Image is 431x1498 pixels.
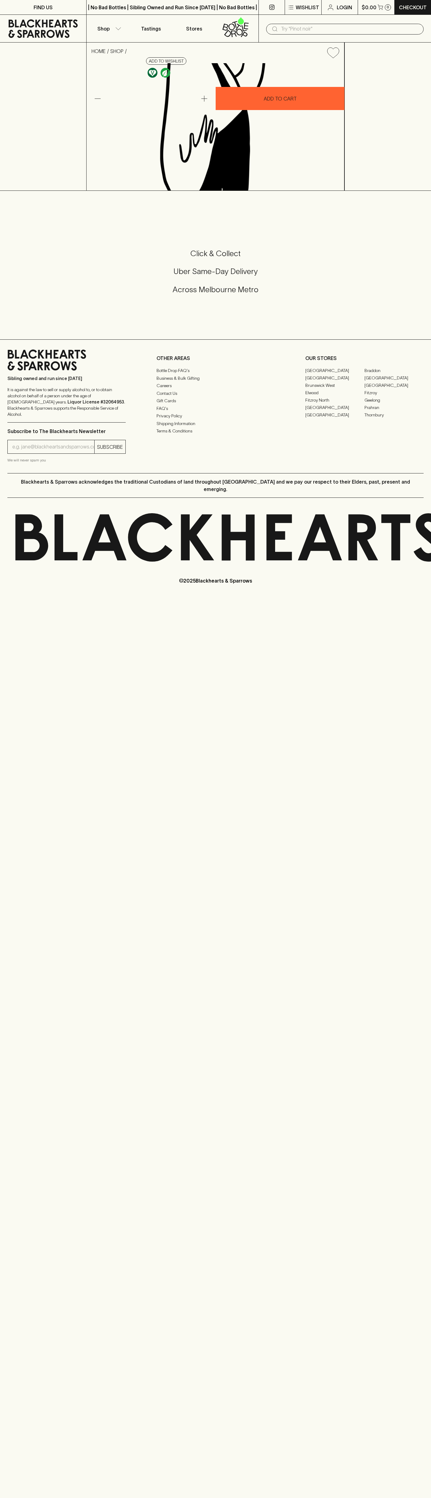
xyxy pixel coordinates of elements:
a: [GEOGRAPHIC_DATA] [364,374,424,382]
a: Brunswick West [305,382,364,389]
button: Shop [87,15,130,42]
a: Terms & Conditions [157,428,275,435]
p: 0 [387,6,389,9]
a: Braddon [364,367,424,374]
a: Shipping Information [157,420,275,427]
a: FAQ's [157,405,275,412]
a: Contact Us [157,390,275,397]
a: Stores [173,15,216,42]
p: Sibling owned and run since [DATE] [7,375,126,382]
a: Geelong [364,396,424,404]
p: FIND US [34,4,53,11]
p: Checkout [399,4,427,11]
p: OUR STORES [305,354,424,362]
a: Fitzroy [364,389,424,396]
a: Thornbury [364,411,424,419]
a: [GEOGRAPHIC_DATA] [305,374,364,382]
h5: Across Melbourne Metro [7,284,424,295]
a: Fitzroy North [305,396,364,404]
a: Made without the use of any animal products. [146,66,159,79]
h5: Click & Collect [7,248,424,259]
p: $0.00 [362,4,376,11]
h5: Uber Same-Day Delivery [7,266,424,276]
a: Careers [157,382,275,390]
p: SUBSCRIBE [97,443,123,451]
p: Tastings [141,25,161,32]
img: Vegan [148,68,157,78]
button: SUBSCRIBE [95,440,125,453]
img: Organic [161,68,170,78]
a: [GEOGRAPHIC_DATA] [305,404,364,411]
p: Stores [186,25,202,32]
a: Privacy Policy [157,412,275,420]
p: Shop [97,25,110,32]
a: SHOP [110,48,124,54]
p: We will never spam you [7,457,126,463]
a: [GEOGRAPHIC_DATA] [305,367,364,374]
a: [GEOGRAPHIC_DATA] [305,411,364,419]
img: Finca Enguera Tempranillo 2023 [87,63,344,190]
p: Wishlist [296,4,319,11]
input: e.g. jane@blackheartsandsparrows.com.au [12,442,94,452]
div: Call to action block [7,224,424,327]
a: Elwood [305,389,364,396]
p: OTHER AREAS [157,354,275,362]
a: Business & Bulk Gifting [157,374,275,382]
button: ADD TO CART [216,87,344,110]
a: Organic [159,66,172,79]
p: ADD TO CART [264,95,297,102]
a: [GEOGRAPHIC_DATA] [364,382,424,389]
p: Login [337,4,352,11]
button: Add to wishlist [325,45,342,61]
a: Bottle Drop FAQ's [157,367,275,374]
input: Try "Pinot noir" [281,24,419,34]
a: Gift Cards [157,397,275,405]
a: Tastings [129,15,173,42]
a: Prahran [364,404,424,411]
p: Subscribe to The Blackhearts Newsletter [7,428,126,435]
a: HOME [91,48,106,54]
button: Add to wishlist [146,57,186,65]
p: Blackhearts & Sparrows acknowledges the traditional Custodians of land throughout [GEOGRAPHIC_DAT... [12,478,419,493]
p: It is against the law to sell or supply alcohol to, or to obtain alcohol on behalf of a person un... [7,387,126,417]
strong: Liquor License #32064953 [67,399,124,404]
